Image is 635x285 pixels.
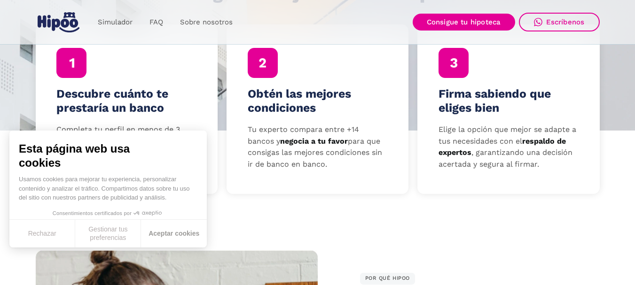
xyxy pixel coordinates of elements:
a: Consigue tu hipoteca [413,14,515,31]
div: POR QUÉ HIPOO [360,273,415,285]
p: Tu experto compara entre +14 bancos y para que consigas las mejores condiciones sin ir de banco e... [248,124,388,170]
div: Escríbenos [546,18,585,26]
p: Completa tu perfil en menos de 3 minutos y uno de nuestros gestores te llamará para estudiar tu c... [56,124,196,170]
a: Sobre nosotros [172,13,241,31]
p: Elige la opción que mejor se adapte a tus necesidades con el , garantizando una decisión acertada... [439,124,579,170]
h4: Obtén las mejores condiciones [248,87,388,115]
a: home [36,8,82,36]
h4: Firma sabiendo que eliges bien [439,87,579,115]
a: FAQ [141,13,172,31]
a: Simulador [89,13,141,31]
a: Escríbenos [519,13,600,31]
strong: negocia a tu favor [280,137,348,146]
h4: Descubre cuánto te prestaría un banco [56,87,196,115]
